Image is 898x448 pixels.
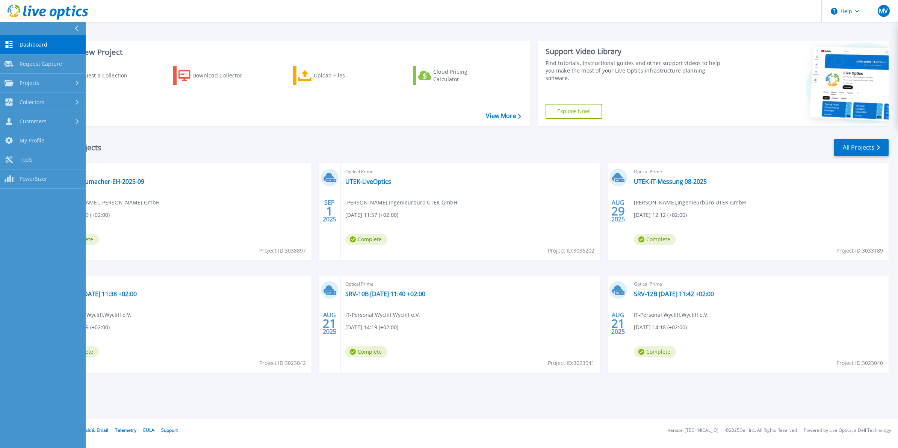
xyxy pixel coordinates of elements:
[345,168,596,176] span: Optical Prime
[161,427,178,433] a: Support
[836,247,883,255] span: Project ID: 3033189
[834,139,889,156] a: All Projects
[611,208,625,214] span: 29
[83,427,108,433] a: Ads & Email
[345,346,387,357] span: Complete
[345,198,457,207] span: [PERSON_NAME] , Ingenieurbüro UTEK GmbH
[634,168,884,176] span: Optical Prime
[611,320,625,327] span: 21
[725,428,797,433] li: © 2025 Dell Inc. All Rights Reserved
[20,61,62,67] span: Request Capture
[634,234,676,245] span: Complete
[173,66,257,85] a: Download Collector
[57,178,144,185] a: Groupschumacher-EH-2025-09
[259,359,306,367] span: Project ID: 3023042
[20,176,47,182] span: PowerSizer
[53,48,521,56] h3: Start a New Project
[413,66,497,85] a: Cloud Pricing Calculator
[53,66,137,85] a: Request a Collection
[345,280,596,288] span: Optical Prime
[20,156,33,163] span: Tools
[611,310,625,337] div: AUG 2025
[57,290,137,298] a: SRV-09B [DATE] 11:38 +02:00
[634,211,687,219] span: [DATE] 12:12 (+02:00)
[20,118,47,125] span: Customers
[75,68,135,83] div: Request a Collection
[345,311,420,319] span: IT-Personal Wycliff , Wycliff e.V.
[314,68,374,83] div: Upload Files
[879,8,888,14] span: MV
[634,346,676,357] span: Complete
[345,323,398,331] span: [DATE] 14:19 (+02:00)
[57,198,160,207] span: [PERSON_NAME] , [PERSON_NAME] GmbH
[546,104,603,119] a: Explore Now!
[634,280,884,288] span: Optical Prime
[836,359,883,367] span: Project ID: 3023040
[548,247,594,255] span: Project ID: 3036202
[345,178,391,185] a: UTEK-LiveOptics
[546,59,726,82] div: Find tutorials, instructional guides and other support videos to help you make the most of your L...
[634,290,714,298] a: SRV-12B [DATE] 11:42 +02:00
[634,311,709,319] span: IT-Personal Wycliff , Wycliff e.V.
[345,234,387,245] span: Complete
[57,168,307,176] span: Optical Prime
[611,197,625,225] div: AUG 2025
[548,359,594,367] span: Project ID: 3023041
[668,428,718,433] li: Version: [TECHNICAL_ID]
[322,310,337,337] div: AUG 2025
[634,178,707,185] a: UTEK-IT-Messung 08-2025
[57,311,132,319] span: IT-Personal Wycliff , Wycliff e.V.
[115,427,136,433] a: Telemetry
[634,198,746,207] span: [PERSON_NAME] , Ingenieurbüro UTEK GmbH
[323,320,336,327] span: 21
[293,66,377,85] a: Upload Files
[326,208,333,214] span: 1
[345,290,425,298] a: SRV-10B [DATE] 11:40 +02:00
[433,68,493,83] div: Cloud Pricing Calculator
[546,47,726,56] div: Support Video Library
[345,211,398,219] span: [DATE] 11:57 (+02:00)
[192,68,252,83] div: Download Collector
[634,323,687,331] span: [DATE] 14:18 (+02:00)
[20,41,47,48] span: Dashboard
[322,197,337,225] div: SEP 2025
[57,280,307,288] span: Optical Prime
[20,80,39,86] span: Projects
[20,99,44,106] span: Collectors
[486,112,521,120] a: View More
[259,247,306,255] span: Project ID: 3038897
[804,428,891,433] li: Powered by Live Optics, a Dell Technology
[20,137,44,144] span: My Profile
[143,427,154,433] a: EULA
